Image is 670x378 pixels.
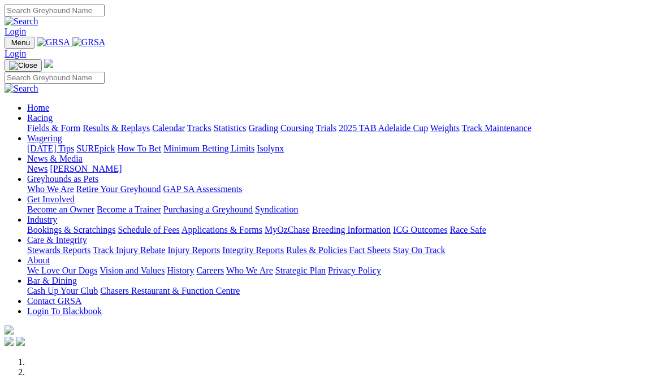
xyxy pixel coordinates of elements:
a: Strategic Plan [275,266,326,275]
a: [DATE] Tips [27,144,74,153]
a: Purchasing a Greyhound [163,205,253,214]
a: ICG Outcomes [393,225,447,234]
a: Stewards Reports [27,245,90,255]
a: Bar & Dining [27,276,77,285]
a: GAP SA Assessments [163,184,243,194]
a: Stay On Track [393,245,445,255]
a: Isolynx [257,144,284,153]
a: Retire Your Greyhound [76,184,161,194]
a: Breeding Information [312,225,391,234]
a: Coursing [280,123,314,133]
a: Calendar [152,123,185,133]
img: facebook.svg [5,337,14,346]
a: About [27,255,50,265]
img: logo-grsa-white.png [5,325,14,334]
a: Bookings & Scratchings [27,225,115,234]
a: Who We Are [27,184,74,194]
a: Get Involved [27,194,75,204]
a: Injury Reports [167,245,220,255]
img: twitter.svg [16,337,25,346]
a: Fact Sheets [349,245,391,255]
a: Who We Are [226,266,273,275]
div: Wagering [27,144,665,154]
a: MyOzChase [265,225,310,234]
a: Schedule of Fees [118,225,179,234]
a: Contact GRSA [27,296,81,306]
button: Toggle navigation [5,37,34,49]
a: Chasers Restaurant & Function Centre [100,286,240,296]
a: Syndication [255,205,298,214]
a: Racing [27,113,53,123]
img: Search [5,16,38,27]
a: History [167,266,194,275]
img: GRSA [37,37,70,47]
a: Applications & Forms [181,225,262,234]
a: SUREpick [76,144,115,153]
div: About [27,266,665,276]
a: Industry [27,215,57,224]
button: Toggle navigation [5,59,42,72]
a: Care & Integrity [27,235,87,245]
a: Login [5,27,26,36]
a: Fields & Form [27,123,80,133]
a: Privacy Policy [328,266,381,275]
img: Close [9,61,37,70]
a: Become a Trainer [97,205,161,214]
a: Results & Replays [83,123,150,133]
img: GRSA [72,37,106,47]
a: 2025 TAB Adelaide Cup [339,123,428,133]
a: Become an Owner [27,205,94,214]
span: Menu [11,38,30,47]
a: News [27,164,47,173]
a: Integrity Reports [222,245,284,255]
a: Rules & Policies [286,245,347,255]
div: Bar & Dining [27,286,665,296]
a: Login [5,49,26,58]
a: Home [27,103,49,112]
a: Trials [315,123,336,133]
a: Cash Up Your Club [27,286,98,296]
div: News & Media [27,164,665,174]
img: logo-grsa-white.png [44,59,53,68]
a: Track Maintenance [462,123,531,133]
div: Greyhounds as Pets [27,184,665,194]
a: How To Bet [118,144,162,153]
a: Tracks [187,123,211,133]
a: News & Media [27,154,83,163]
a: Login To Blackbook [27,306,102,316]
a: [PERSON_NAME] [50,164,122,173]
a: Grading [249,123,278,133]
div: Get Involved [27,205,665,215]
div: Industry [27,225,665,235]
a: We Love Our Dogs [27,266,97,275]
a: Wagering [27,133,62,143]
a: Weights [430,123,460,133]
div: Racing [27,123,665,133]
div: Care & Integrity [27,245,665,255]
input: Search [5,5,105,16]
a: Track Injury Rebate [93,245,165,255]
a: Minimum Betting Limits [163,144,254,153]
a: Race Safe [449,225,486,234]
a: Vision and Values [100,266,165,275]
img: Search [5,84,38,94]
input: Search [5,72,105,84]
a: Careers [196,266,224,275]
a: Statistics [214,123,247,133]
a: Greyhounds as Pets [27,174,98,184]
